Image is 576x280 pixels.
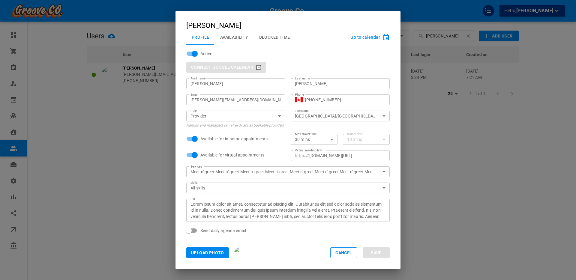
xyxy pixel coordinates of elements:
[186,123,284,127] span: Admins and managers can already act as bookable providers
[350,35,390,39] button: Go to calendar
[347,136,385,142] div: 10 mins
[200,152,264,158] span: Available for virtual appointments
[295,76,310,81] label: Last name
[305,97,385,103] input: +1 (702) 123-4567
[190,109,197,113] label: Role
[200,51,212,57] span: Active
[350,35,380,40] span: Go to calendar
[295,132,317,136] label: Max travel time
[295,92,304,97] label: Phone
[295,136,333,142] div: 30 mins
[190,169,385,175] div: Meet n' greet Meet n' greet Meet n' greet Meet n' greet Meet n' greet Meet n' greet Meet n' greet...
[200,136,268,142] span: Available for in-home appointments
[190,180,198,185] label: Skills
[200,228,246,234] span: Send daily agenda email
[295,153,309,159] p: https://
[347,132,363,136] label: Buffer time
[234,247,246,258] img: User
[330,247,357,258] button: Cancel
[186,247,229,258] button: Upload Photo
[186,62,266,73] div: You cannot connect another user's Google Calendar
[254,29,295,45] button: Blocked Time
[190,76,205,81] label: First name
[295,109,309,113] label: Timezone
[190,164,202,169] label: Services
[190,113,281,119] div: Provider
[295,148,322,153] label: Virtual meeting link
[190,185,385,191] div: All skills
[186,29,215,45] button: Profile
[190,197,195,201] label: Bio
[190,92,198,97] label: Email
[215,29,254,45] button: Availability
[295,95,303,104] button: Select country
[380,112,388,120] button: Open
[186,22,241,29] div: [PERSON_NAME]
